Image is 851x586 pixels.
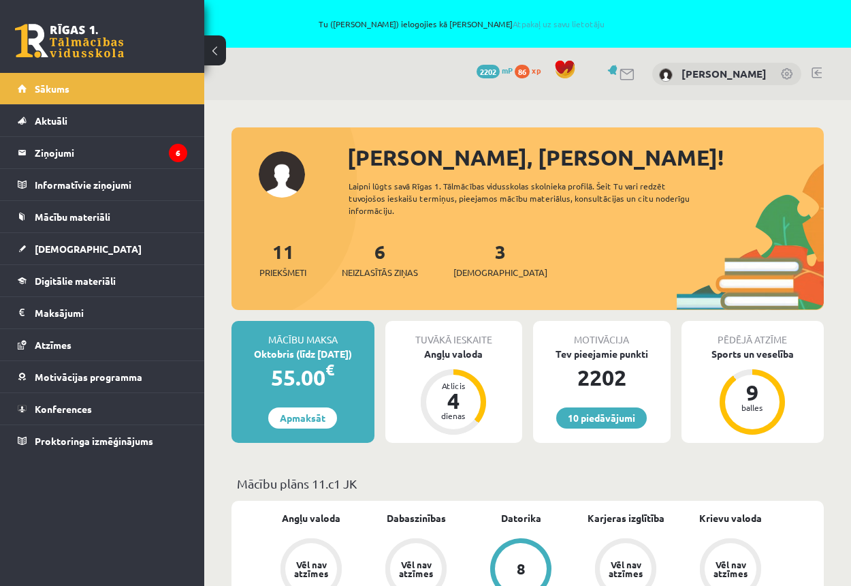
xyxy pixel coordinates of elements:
span: 2202 [477,65,500,78]
a: Krievu valoda [699,511,762,525]
a: Aktuāli [18,105,187,136]
a: [DEMOGRAPHIC_DATA] [18,233,187,264]
span: Sākums [35,82,69,95]
span: Priekšmeti [259,266,306,279]
div: Vēl nav atzīmes [711,560,750,578]
span: Atzīmes [35,339,71,351]
div: 9 [732,382,773,403]
span: Aktuāli [35,114,67,127]
span: Neizlasītās ziņas [342,266,418,279]
div: Vēl nav atzīmes [607,560,645,578]
div: Vēl nav atzīmes [292,560,330,578]
div: Atlicis [433,382,474,390]
div: Sports un veselība [681,347,824,361]
div: dienas [433,412,474,420]
a: Konferences [18,393,187,425]
a: [PERSON_NAME] [681,67,767,80]
span: xp [532,65,541,76]
a: 10 piedāvājumi [556,407,647,429]
a: Atzīmes [18,329,187,360]
a: Maksājumi [18,297,187,328]
p: Mācību plāns 11.c1 JK [237,474,818,493]
a: Proktoringa izmēģinājums [18,425,187,457]
div: Pēdējā atzīme [681,321,824,347]
span: Tu ([PERSON_NAME]) ielogojies kā [PERSON_NAME] [157,20,766,28]
span: Proktoringa izmēģinājums [35,435,153,447]
a: Informatīvie ziņojumi [18,169,187,200]
div: Mācību maksa [231,321,374,347]
img: Filips Gaičs [659,68,673,82]
span: mP [502,65,513,76]
div: Motivācija [533,321,671,347]
legend: Ziņojumi [35,137,187,168]
a: Datorika [501,511,541,525]
span: [DEMOGRAPHIC_DATA] [453,266,547,279]
a: Apmaksāt [268,407,337,429]
div: 8 [517,561,526,576]
a: Mācību materiāli [18,201,187,232]
a: Sākums [18,73,187,104]
span: € [325,360,334,380]
a: Angļu valoda Atlicis 4 dienas [385,347,523,437]
a: 11Priekšmeti [259,239,306,279]
div: [PERSON_NAME], [PERSON_NAME]! [347,141,824,174]
a: Digitālie materiāli [18,265,187,296]
span: Motivācijas programma [35,371,142,383]
div: 2202 [533,361,671,394]
legend: Informatīvie ziņojumi [35,169,187,200]
a: Sports un veselība 9 balles [681,347,824,437]
a: Karjeras izglītība [588,511,664,525]
i: 6 [169,144,187,162]
a: 3[DEMOGRAPHIC_DATA] [453,239,547,279]
span: [DEMOGRAPHIC_DATA] [35,243,142,255]
div: Tev pieejamie punkti [533,347,671,361]
span: 86 [515,65,530,78]
div: Laipni lūgts savā Rīgas 1. Tālmācības vidusskolas skolnieka profilā. Šeit Tu vari redzēt tuvojošo... [349,180,704,217]
div: 55.00 [231,361,374,394]
div: Oktobris (līdz [DATE]) [231,347,374,361]
span: Digitālie materiāli [35,275,116,287]
a: 2202 mP [477,65,513,76]
span: Mācību materiāli [35,211,110,223]
a: Dabaszinības [387,511,446,525]
a: Motivācijas programma [18,361,187,392]
a: Ziņojumi6 [18,137,187,168]
a: 86 xp [515,65,547,76]
legend: Maksājumi [35,297,187,328]
div: Angļu valoda [385,347,523,361]
div: balles [732,403,773,412]
a: Rīgas 1. Tālmācības vidusskola [15,24,124,58]
div: 4 [433,390,474,412]
a: Angļu valoda [282,511,340,525]
a: Atpakaļ uz savu lietotāju [513,18,605,29]
span: Konferences [35,403,92,415]
div: Vēl nav atzīmes [397,560,435,578]
div: Tuvākā ieskaite [385,321,523,347]
a: 6Neizlasītās ziņas [342,239,418,279]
